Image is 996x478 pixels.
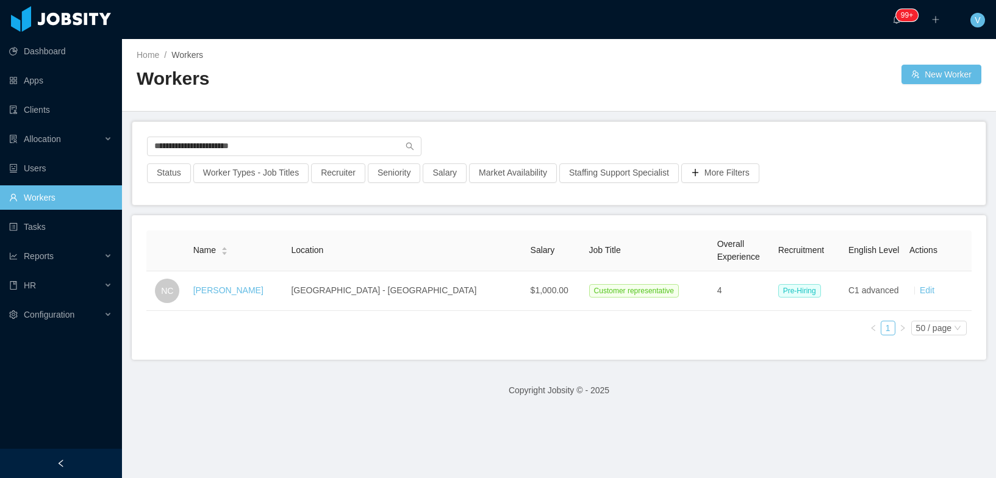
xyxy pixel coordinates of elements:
[406,142,414,151] i: icon: search
[9,215,112,239] a: icon: profileTasks
[896,9,918,21] sup: 302
[24,280,36,290] span: HR
[193,244,216,257] span: Name
[291,245,323,255] span: Location
[221,250,228,254] i: icon: caret-down
[589,284,679,298] span: Customer representative
[870,324,877,332] i: icon: left
[909,245,937,255] span: Actions
[9,98,112,122] a: icon: auditClients
[9,39,112,63] a: icon: pie-chartDashboard
[311,163,365,183] button: Recruiter
[9,185,112,210] a: icon: userWorkers
[954,324,961,333] i: icon: down
[531,245,555,255] span: Salary
[9,310,18,319] i: icon: setting
[866,321,881,335] li: Previous Page
[559,163,679,183] button: Staffing Support Specialist
[899,324,906,332] i: icon: right
[892,15,901,24] i: icon: bell
[9,252,18,260] i: icon: line-chart
[589,245,621,255] span: Job Title
[423,163,467,183] button: Salary
[9,68,112,93] a: icon: appstoreApps
[164,50,167,60] span: /
[24,134,61,144] span: Allocation
[221,245,228,254] div: Sort
[681,163,759,183] button: icon: plusMore Filters
[469,163,557,183] button: Market Availability
[221,246,228,249] i: icon: caret-up
[881,321,895,335] li: 1
[137,66,559,91] h2: Workers
[778,284,821,298] span: Pre-Hiring
[193,163,309,183] button: Worker Types - Job Titles
[844,271,905,311] td: C1 advanced
[161,279,173,303] span: NC
[712,271,773,311] td: 4
[778,285,826,295] a: Pre-Hiring
[9,135,18,143] i: icon: solution
[848,245,899,255] span: English Level
[901,65,981,84] button: icon: usergroup-addNew Worker
[895,321,910,335] li: Next Page
[147,163,191,183] button: Status
[881,321,895,335] a: 1
[916,321,951,335] div: 50 / page
[9,156,112,180] a: icon: robotUsers
[717,239,760,262] span: Overall Experience
[931,15,940,24] i: icon: plus
[122,369,996,412] footer: Copyright Jobsity © - 2025
[193,285,263,295] a: [PERSON_NAME]
[24,251,54,261] span: Reports
[531,285,568,295] span: $1,000.00
[9,281,18,290] i: icon: book
[920,285,934,295] a: Edit
[286,271,525,311] td: [GEOGRAPHIC_DATA] - [GEOGRAPHIC_DATA]
[171,50,203,60] span: Workers
[975,13,980,27] span: V
[137,50,159,60] a: Home
[368,163,420,183] button: Seniority
[778,245,824,255] span: Recruitment
[24,310,74,319] span: Configuration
